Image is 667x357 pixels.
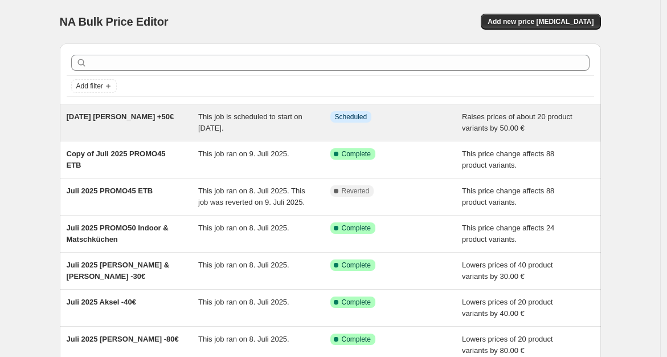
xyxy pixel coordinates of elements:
[342,261,371,270] span: Complete
[67,112,174,121] span: [DATE] [PERSON_NAME] +50€
[67,261,170,281] span: Juli 2025 [PERSON_NAME] & [PERSON_NAME] -30€
[67,149,166,169] span: Copy of Juli 2025 PROMO45 ETB
[462,261,553,281] span: Lowers prices of 40 product variants by 30.00 €
[67,298,136,306] span: Juli 2025 Aksel -40€
[67,224,169,244] span: Juli 2025 PROMO50 Indoor & Matschküchen
[335,112,367,121] span: Scheduled
[71,79,117,93] button: Add filter
[342,149,371,159] span: Complete
[342,224,371,233] span: Complete
[198,261,289,269] span: This job ran on 8. Juli 2025.
[488,17,594,26] span: Add new price [MEDICAL_DATA]
[342,298,371,307] span: Complete
[67,186,153,195] span: Juli 2025 PROMO45 ETB
[462,186,554,206] span: This price change affects 88 product variants.
[198,112,302,132] span: This job is scheduled to start on [DATE].
[60,15,169,28] span: NA Bulk Price Editor
[67,335,179,343] span: Juli 2025 [PERSON_NAME] -80€
[198,186,305,206] span: This job ran on 8. Juli 2025. This job was reverted on 9. Juli 2025.
[462,298,553,318] span: Lowers prices of 20 product variants by 40.00 €
[462,112,572,132] span: Raises prices of about 20 product variants by 50.00 €
[342,186,370,196] span: Reverted
[342,335,371,344] span: Complete
[462,149,554,169] span: This price change affects 88 product variants.
[198,298,289,306] span: This job ran on 8. Juli 2025.
[462,224,554,244] span: This price change affects 24 product variants.
[198,224,289,232] span: This job ran on 8. Juli 2025.
[481,14,600,30] button: Add new price [MEDICAL_DATA]
[76,82,103,91] span: Add filter
[462,335,553,355] span: Lowers prices of 20 product variants by 80.00 €
[198,149,289,158] span: This job ran on 9. Juli 2025.
[198,335,289,343] span: This job ran on 8. Juli 2025.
